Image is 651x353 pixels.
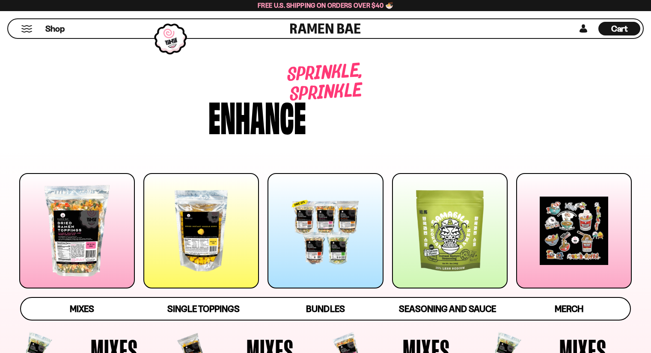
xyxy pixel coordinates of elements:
span: Mixes [70,303,94,314]
span: Cart [611,24,628,34]
div: Cart [598,19,640,38]
a: Bundles [265,298,386,320]
a: Single Toppings [143,298,265,320]
span: Bundles [306,303,345,314]
div: Enhance [208,95,306,136]
span: Single Toppings [167,303,240,314]
span: Merch [555,303,583,314]
span: Seasoning and Sauce [399,303,496,314]
a: Mixes [21,298,143,320]
a: Shop [45,22,65,35]
a: Merch [508,298,630,320]
button: Mobile Menu Trigger [21,25,33,32]
span: Shop [45,23,65,35]
a: Seasoning and Sauce [386,298,508,320]
span: Free U.S. Shipping on Orders over $40 🍜 [258,1,393,9]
